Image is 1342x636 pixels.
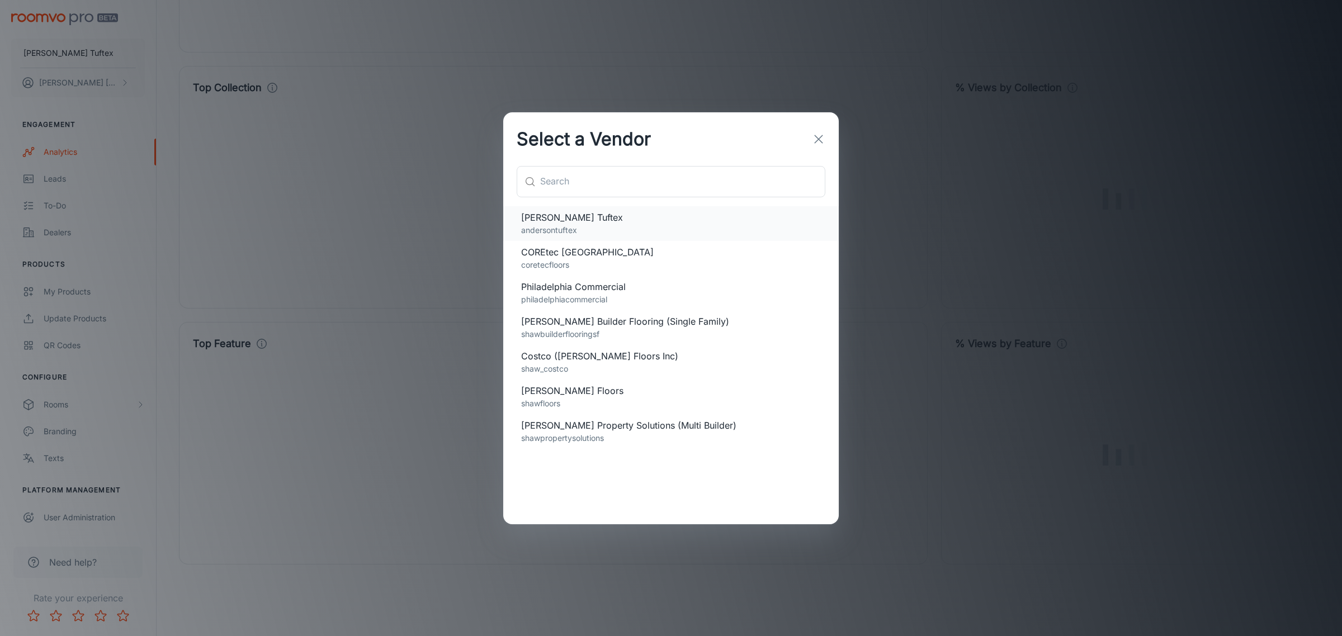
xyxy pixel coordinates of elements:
p: andersontuftex [521,224,821,236]
div: [PERSON_NAME] Property Solutions (Multi Builder)shawpropertysolutions [503,414,839,449]
p: shawbuilderflooringsf [521,328,821,340]
div: Philadelphia Commercialphiladelphiacommercial [503,276,839,310]
p: coretecfloors [521,259,821,271]
span: Costco ([PERSON_NAME] Floors Inc) [521,349,821,363]
div: [PERSON_NAME] Builder Flooring (Single Family)shawbuilderflooringsf [503,310,839,345]
h2: Select a Vendor [503,112,664,166]
p: shaw_costco [521,363,821,375]
div: COREtec [GEOGRAPHIC_DATA]coretecfloors [503,241,839,276]
div: Costco ([PERSON_NAME] Floors Inc)shaw_costco [503,345,839,379]
div: [PERSON_NAME] Floorsshawfloors [503,379,839,414]
span: [PERSON_NAME] Tuftex [521,211,821,224]
p: philadelphiacommercial [521,293,821,306]
span: COREtec [GEOGRAPHIC_DATA] [521,245,821,259]
span: [PERSON_NAME] Property Solutions (Multi Builder) [521,419,821,432]
span: Philadelphia Commercial [521,280,821,293]
span: [PERSON_NAME] Builder Flooring (Single Family) [521,315,821,328]
p: shawfloors [521,397,821,410]
div: [PERSON_NAME] Tuftexandersontuftex [503,206,839,241]
input: Search [540,166,825,197]
p: shawpropertysolutions [521,432,821,444]
span: [PERSON_NAME] Floors [521,384,821,397]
